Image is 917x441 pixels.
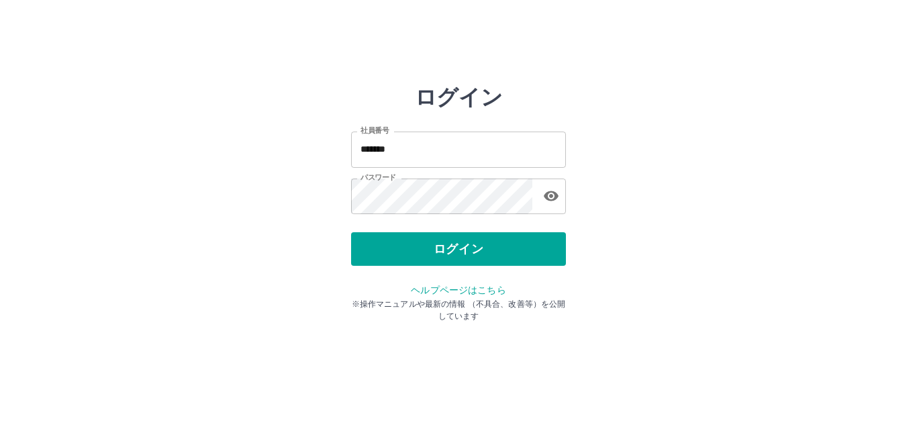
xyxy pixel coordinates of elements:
[415,85,503,110] h2: ログイン
[411,285,505,295] a: ヘルプページはこちら
[351,298,566,322] p: ※操作マニュアルや最新の情報 （不具合、改善等）を公開しています
[351,232,566,266] button: ログイン
[360,173,396,183] label: パスワード
[360,126,389,136] label: 社員番号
